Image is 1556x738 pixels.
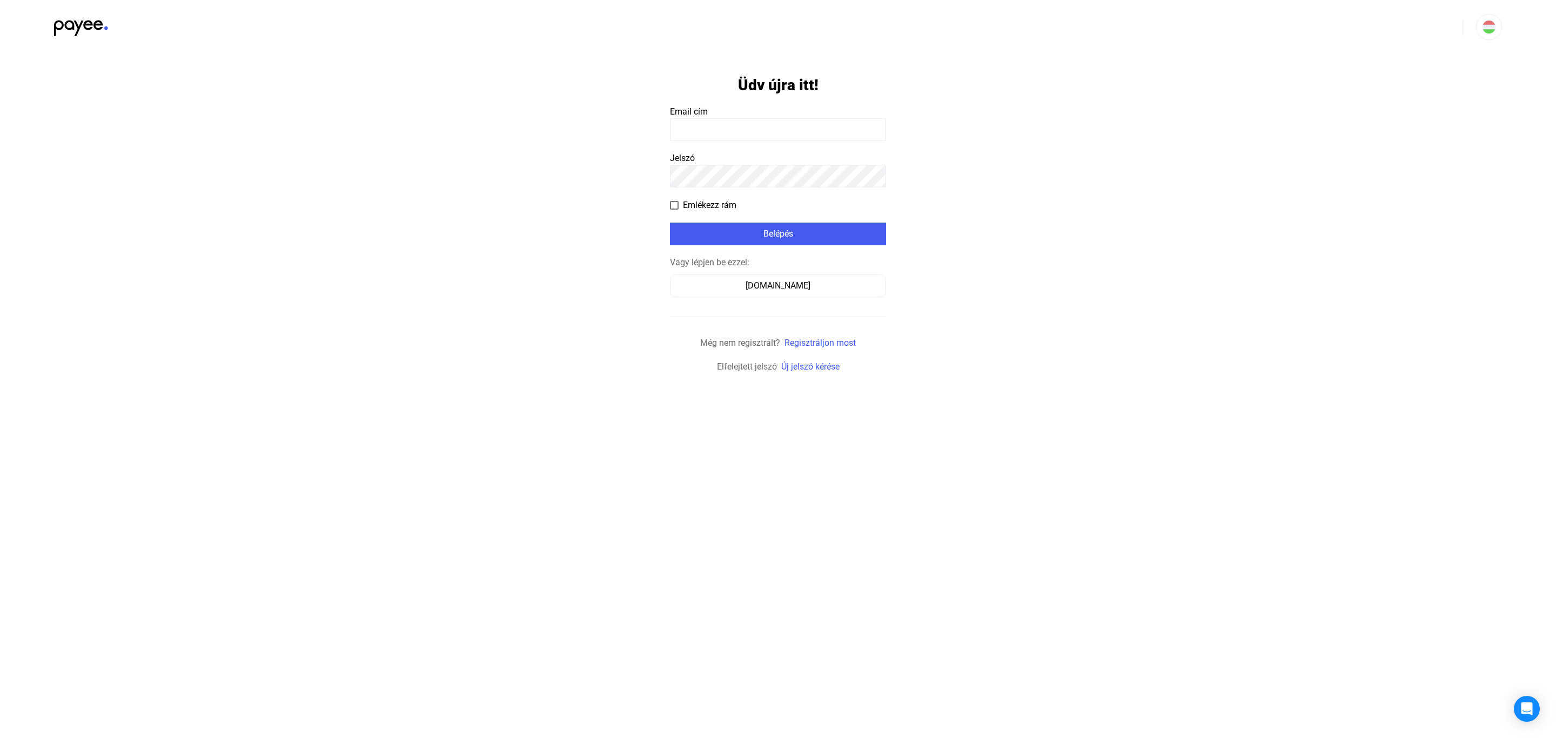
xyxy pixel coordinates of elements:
[670,256,886,269] div: Vagy lépjen be ezzel:
[1476,14,1502,40] button: HU
[670,106,708,117] span: Email cím
[54,14,108,36] img: black-payee-blue-dot.svg
[738,76,819,95] h1: Üdv újra itt!
[683,199,736,212] span: Emlékezz rám
[700,338,780,348] span: Még nem regisztrált?
[670,280,886,291] a: [DOMAIN_NAME]
[670,223,886,245] button: Belépés
[1483,21,1495,33] img: HU
[1514,696,1540,722] div: Open Intercom Messenger
[717,361,777,372] span: Elfelejtett jelszó
[670,153,695,163] span: Jelszó
[781,361,840,372] a: Új jelszó kérése
[674,279,882,292] div: [DOMAIN_NAME]
[673,227,883,240] div: Belépés
[784,338,856,348] a: Regisztráljon most
[670,274,886,297] button: [DOMAIN_NAME]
